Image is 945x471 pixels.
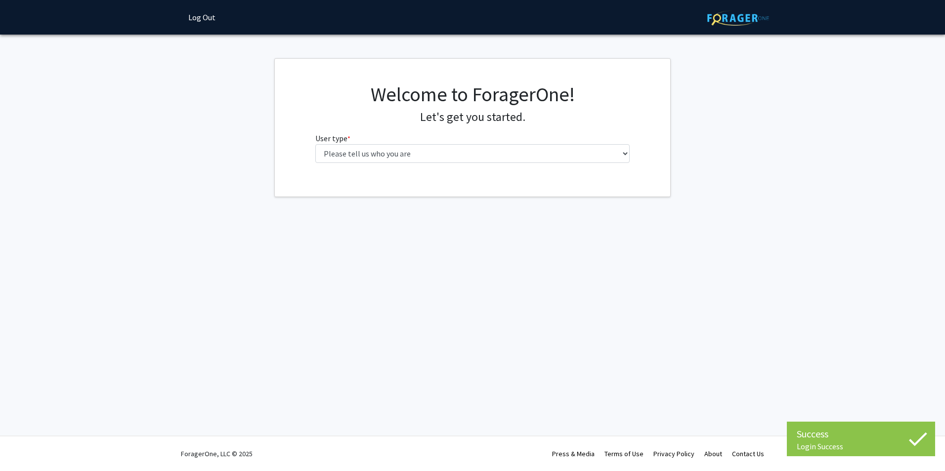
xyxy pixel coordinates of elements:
[707,10,769,26] img: ForagerOne Logo
[604,449,644,458] a: Terms of Use
[181,436,253,471] div: ForagerOne, LLC © 2025
[704,449,722,458] a: About
[315,110,630,124] h4: Let's get you started.
[653,449,694,458] a: Privacy Policy
[797,427,925,441] div: Success
[732,449,764,458] a: Contact Us
[315,82,630,106] h1: Welcome to ForagerOne!
[797,441,925,451] div: Login Success
[552,449,595,458] a: Press & Media
[315,132,350,144] label: User type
